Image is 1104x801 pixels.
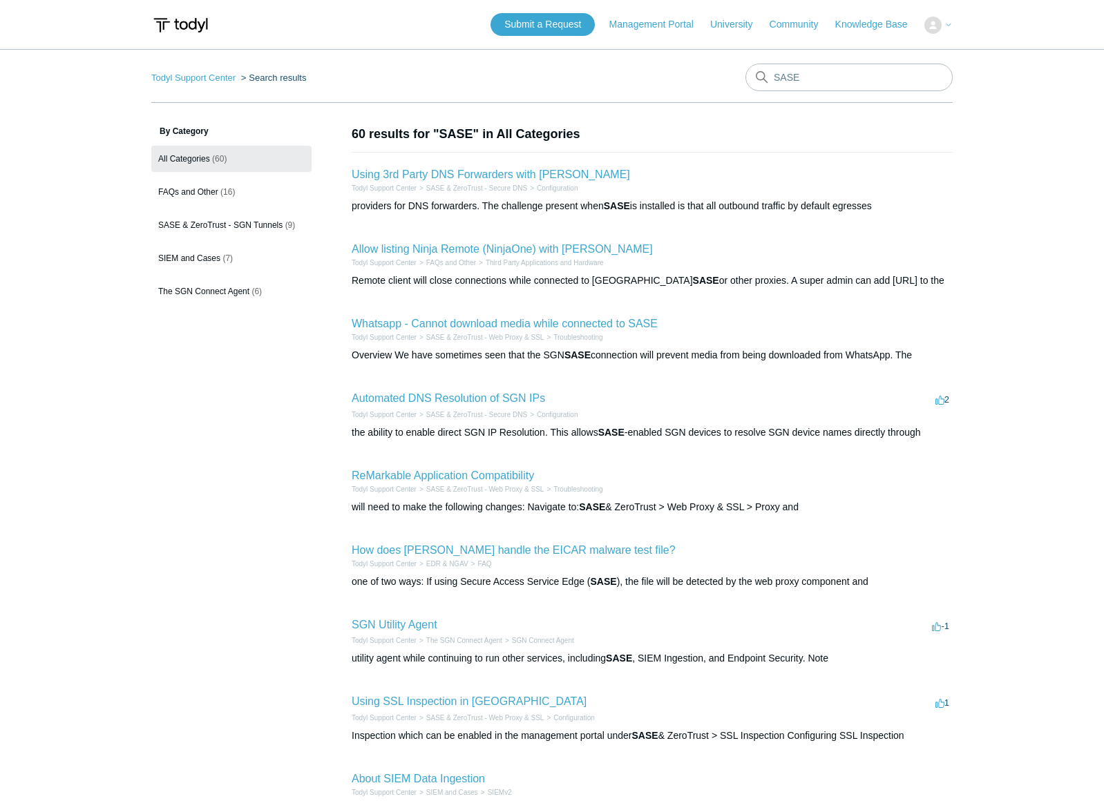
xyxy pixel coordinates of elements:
[151,212,312,238] a: SASE & ZeroTrust - SGN Tunnels (9)
[426,184,527,192] a: SASE & ZeroTrust - Secure DNS
[693,275,719,286] em: SASE
[352,560,417,568] a: Todyl Support Center
[426,259,476,267] a: FAQs and Other
[352,332,417,342] li: Todyl Support Center
[352,259,417,267] a: Todyl Support Center
[835,17,922,32] a: Knowledge Base
[352,273,953,288] div: Remote client will close connections while connected to [GEOGRAPHIC_DATA] or other proxies. A sup...
[352,348,953,363] div: Overview We have sometimes seen that the SGN connection will prevent media from being downloaded ...
[935,697,949,708] span: 1
[352,789,417,796] a: Todyl Support Center
[352,484,417,494] li: Todyl Support Center
[158,253,220,263] span: SIEM and Cases
[417,635,502,646] li: The SGN Connect Agent
[352,544,676,556] a: How does [PERSON_NAME] handle the EICAR malware test file?
[151,179,312,205] a: FAQs and Other (16)
[151,12,210,38] img: Todyl Support Center Help Center home page
[502,635,574,646] li: SGN Connect Agent
[151,73,238,83] li: Todyl Support Center
[527,409,578,420] li: Configuration
[285,220,296,230] span: (9)
[476,258,603,268] li: Third Party Applications and Hardware
[488,789,512,796] a: SIEMv2
[352,637,417,644] a: Todyl Support Center
[486,259,604,267] a: Third Party Applications and Hardware
[417,183,527,193] li: SASE & ZeroTrust - Secure DNS
[426,334,544,341] a: SASE & ZeroTrust - Web Proxy & SSL
[158,220,283,230] span: SASE & ZeroTrust - SGN Tunnels
[426,411,527,418] a: SASE & ZeroTrust - Secure DNS
[151,278,312,305] a: The SGN Connect Agent (6)
[544,332,602,342] li: Troubleshooting
[220,187,235,197] span: (16)
[352,773,485,784] a: About SIEM Data Ingestion
[151,146,312,172] a: All Categories (60)
[212,154,227,164] span: (60)
[352,651,953,666] div: utility agent while continuing to run other services, including , SIEM Ingestion, and Endpoint Se...
[352,392,545,404] a: Automated DNS Resolution of SGN IPs
[352,728,953,743] div: Inspection which can be enabled in the management portal under & ZeroTrust > SSL Inspection Confi...
[606,653,632,664] em: SASE
[553,714,594,722] a: Configuration
[426,560,468,568] a: EDR & NGAV
[591,576,617,587] em: SASE
[598,427,625,438] em: SASE
[632,730,658,741] em: SASE
[251,287,262,296] span: (6)
[512,637,574,644] a: SGN Connect Agent
[932,621,949,631] span: -1
[426,637,502,644] a: The SGN Connect Agent
[158,187,218,197] span: FAQs and Other
[544,484,602,494] li: Troubleshooting
[468,559,492,569] li: FAQ
[158,287,249,296] span: The SGN Connect Agent
[151,125,312,137] h3: By Category
[352,635,417,646] li: Todyl Support Center
[352,199,953,213] div: providers for DNS forwarders. The challenge present when is installed is that all outbound traffi...
[352,575,953,589] div: one of two ways: If using Secure Access Service Edge ( ), the file will be detected by the web pr...
[417,713,544,723] li: SASE & ZeroTrust - Web Proxy & SSL
[527,183,578,193] li: Configuration
[352,470,534,481] a: ReMarkable Application Compatibility
[745,64,953,91] input: Search
[553,485,602,493] a: Troubleshooting
[352,184,417,192] a: Todyl Support Center
[417,559,468,569] li: EDR & NGAV
[352,619,437,630] a: SGN Utility Agent
[352,425,953,440] div: the ability to enable direct SGN IP Resolution. This allows -enabled SGN devices to resolve SGN d...
[352,318,658,329] a: Whatsapp - Cannot download media while connected to SASE
[417,409,527,420] li: SASE & ZeroTrust - Secure DNS
[579,501,605,512] em: SASE
[478,787,512,798] li: SIEMv2
[352,500,953,514] div: will need to make the following changes: Navigate to: & ZeroTrust > Web Proxy & SSL > Proxy and
[478,560,492,568] a: FAQ
[151,73,236,83] a: Todyl Support Center
[604,200,630,211] em: SASE
[426,714,544,722] a: SASE & ZeroTrust - Web Proxy & SSL
[352,168,630,180] a: Using 3rd Party DNS Forwarders with [PERSON_NAME]
[238,73,307,83] li: Search results
[352,125,953,144] h1: 60 results for "SASE" in All Categories
[935,394,949,405] span: 2
[417,332,544,342] li: SASE & ZeroTrust - Web Proxy & SSL
[352,258,417,268] li: Todyl Support Center
[352,334,417,341] a: Todyl Support Center
[770,17,832,32] a: Community
[222,253,233,263] span: (7)
[553,334,602,341] a: Troubleshooting
[352,243,653,255] a: Allow listing Ninja Remote (NinjaOne) with [PERSON_NAME]
[352,409,417,420] li: Todyl Support Center
[491,13,595,36] a: Submit a Request
[352,714,417,722] a: Todyl Support Center
[352,559,417,569] li: Todyl Support Center
[426,485,544,493] a: SASE & ZeroTrust - Web Proxy & SSL
[417,258,476,268] li: FAQs and Other
[158,154,210,164] span: All Categories
[417,484,544,494] li: SASE & ZeroTrust - Web Proxy & SSL
[426,789,478,796] a: SIEM and Cases
[352,485,417,493] a: Todyl Support Center
[609,17,707,32] a: Management Portal
[151,245,312,271] a: SIEM and Cases (7)
[352,411,417,418] a: Todyl Support Center
[537,411,578,418] a: Configuration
